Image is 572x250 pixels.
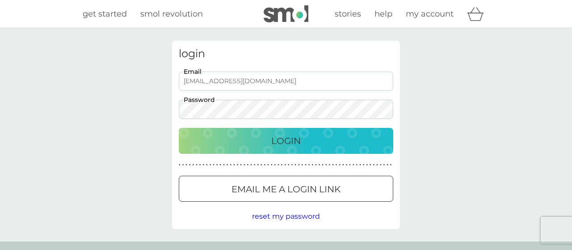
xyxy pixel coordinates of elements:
p: ● [319,163,320,167]
span: reset my password [252,212,320,220]
p: ● [254,163,256,167]
p: ● [305,163,307,167]
p: ● [271,163,273,167]
p: ● [339,163,341,167]
p: ● [387,163,388,167]
p: ● [349,163,351,167]
p: ● [383,163,385,167]
p: ● [210,163,211,167]
p: ● [291,163,293,167]
p: ● [325,163,327,167]
p: ● [329,163,331,167]
p: ● [376,163,378,167]
p: ● [359,163,361,167]
p: ● [311,163,313,167]
span: get started [83,9,127,19]
p: ● [373,163,375,167]
img: smol [264,5,308,22]
p: ● [250,163,252,167]
p: ● [281,163,283,167]
p: Login [271,134,301,148]
p: ● [274,163,276,167]
p: ● [230,163,231,167]
p: ● [346,163,348,167]
p: ● [284,163,286,167]
p: ● [233,163,235,167]
a: my account [406,8,454,21]
p: ● [366,163,368,167]
a: smol revolution [140,8,203,21]
p: ● [179,163,181,167]
p: ● [298,163,300,167]
p: ● [315,163,317,167]
a: get started [83,8,127,21]
p: ● [264,163,266,167]
p: ● [196,163,198,167]
p: ● [278,163,279,167]
a: help [374,8,392,21]
a: stories [335,8,361,21]
p: ● [267,163,269,167]
span: smol revolution [140,9,203,19]
p: ● [294,163,296,167]
p: ● [353,163,354,167]
button: reset my password [252,211,320,222]
p: ● [185,163,187,167]
p: ● [342,163,344,167]
p: ● [390,163,392,167]
p: ● [322,163,324,167]
p: ● [244,163,245,167]
p: ● [370,163,371,167]
span: stories [335,9,361,19]
p: ● [332,163,334,167]
p: Email me a login link [231,182,341,196]
p: ● [257,163,259,167]
p: ● [202,163,204,167]
button: Login [179,128,393,154]
p: ● [237,163,239,167]
p: ● [227,163,228,167]
p: ● [302,163,303,167]
p: ● [182,163,184,167]
div: basket [467,5,489,23]
p: ● [336,163,337,167]
span: my account [406,9,454,19]
p: ● [223,163,225,167]
p: ● [220,163,222,167]
p: ● [193,163,194,167]
p: ● [216,163,218,167]
p: ● [356,163,358,167]
p: ● [308,163,310,167]
p: ● [206,163,208,167]
p: ● [240,163,242,167]
p: ● [247,163,249,167]
p: ● [189,163,191,167]
p: ● [199,163,201,167]
h3: login [179,47,393,60]
p: ● [213,163,214,167]
p: ● [288,163,290,167]
button: Email me a login link [179,176,393,202]
span: help [374,9,392,19]
p: ● [363,163,365,167]
p: ● [380,163,382,167]
p: ● [261,163,262,167]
